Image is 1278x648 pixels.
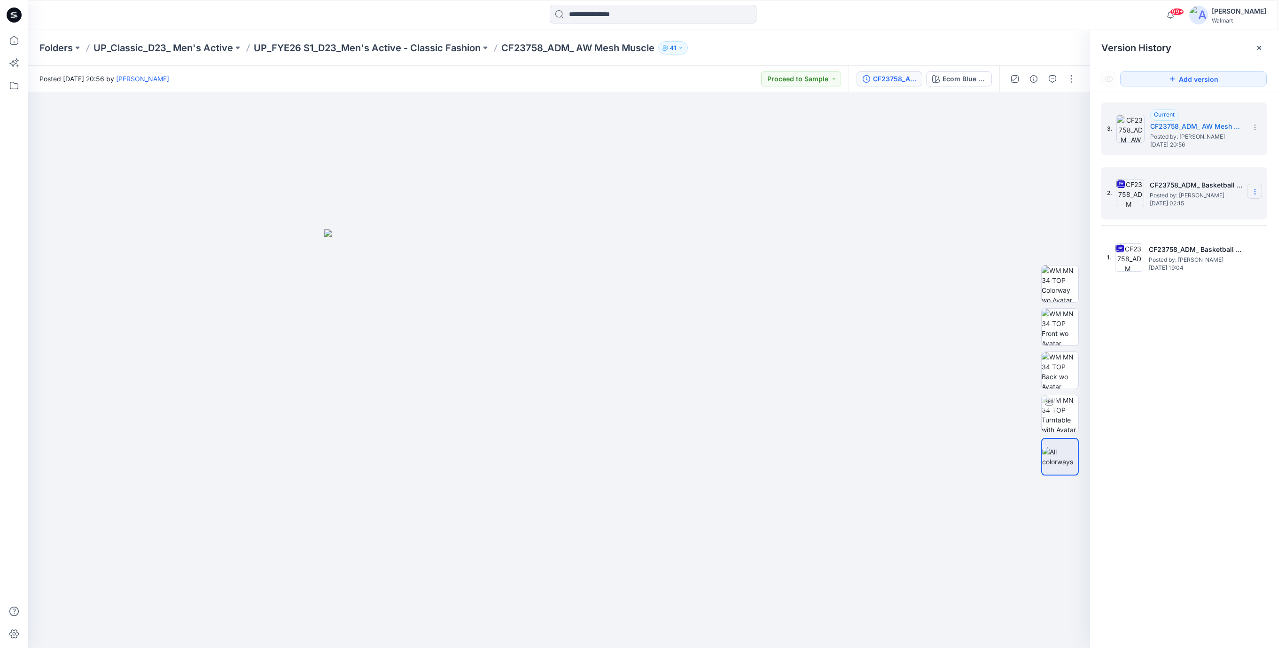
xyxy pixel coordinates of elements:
[1042,309,1078,345] img: WM MN 34 TOP Front wo Avatar
[1255,44,1263,52] button: Close
[1101,71,1116,86] button: Show Hidden Versions
[943,74,986,84] div: Ecom Blue Cove / Acid Yellow
[1116,115,1145,143] img: CF23758_ADM_ AW Mesh Muscle 21MAY24
[1120,71,1267,86] button: Add version
[1101,42,1171,54] span: Version History
[1150,121,1244,132] h5: CF23758_ADM_ AW Mesh Muscle 21MAY24
[1150,180,1244,191] h5: CF23758_ADM_ Basketball Muscle Opt. 2 24APR24
[1042,352,1078,389] img: WM MN 34 TOP Back wo Avatar
[1116,179,1144,207] img: CF23758_ADM_ Basketball Muscle Opt. 2 24APR24
[1170,8,1184,16] span: 99+
[39,41,73,55] a: Folders
[254,41,481,55] a: UP_FYE26 S1_D23_Men's Active - Classic Fashion
[1042,395,1078,432] img: WM MN 34 TOP Turntable with Avatar
[1150,200,1244,207] span: [DATE] 02:15
[1115,243,1143,272] img: CF23758_ADM_ Basketball Muscle Opt. 2 14APR24
[1107,189,1112,197] span: 2.
[501,41,655,55] p: CF23758_ADM_ AW Mesh Muscle
[1212,17,1266,24] div: Walmart
[39,74,169,84] span: Posted [DATE] 20:56 by
[1107,125,1113,133] span: 3.
[1150,132,1244,141] span: Posted by: Chantal Blommerde
[94,41,233,55] a: UP_Classic_D23_ Men's Active
[857,71,922,86] button: CF23758_ADM_ AW Mesh Muscle [DATE]
[1042,265,1078,302] img: WM MN 34 TOP Colorway wo Avatar
[116,75,169,83] a: [PERSON_NAME]
[1212,6,1266,17] div: [PERSON_NAME]
[1042,447,1078,467] img: All colorways
[670,43,676,53] p: 41
[873,74,916,84] div: CF23758_ADM_ AW Mesh Muscle 21MAY24
[1107,253,1111,262] span: 1.
[1150,191,1244,200] span: Posted by: Chantal Blommerde
[1150,141,1244,148] span: [DATE] 20:56
[1026,71,1041,86] button: Details
[1149,255,1243,265] span: Posted by: Chantal Blommerde
[1154,111,1175,118] span: Current
[1149,244,1243,255] h5: CF23758_ADM_ Basketball Muscle Opt. 2 14APR24
[926,71,992,86] button: Ecom Blue Cove / Acid Yellow
[1189,6,1208,24] img: avatar
[658,41,688,55] button: 41
[1149,265,1243,271] span: [DATE] 19:04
